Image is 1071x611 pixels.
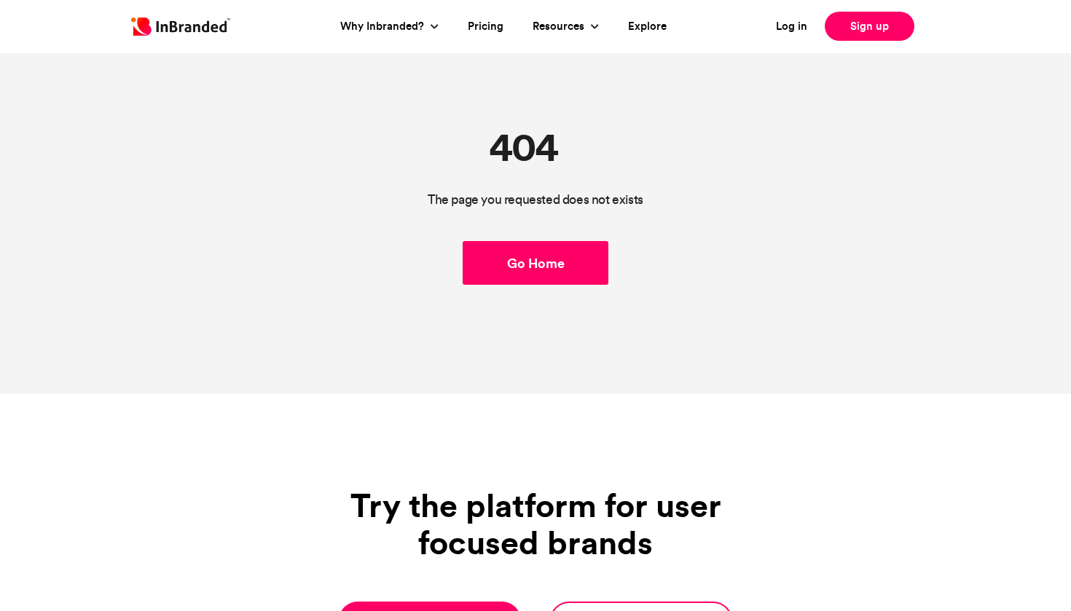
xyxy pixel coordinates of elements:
a: Pricing [468,18,503,35]
h1: 404 [131,124,940,169]
h1: Try the platform for user focused brands [310,486,761,562]
a: Why Inbranded? [340,18,428,35]
a: Explore [628,18,667,35]
img: Inbranded [131,17,230,36]
a: Log in [776,18,807,35]
a: Go Home [463,241,608,285]
a: Sign up [825,12,914,41]
p: The page you requested does not exists [131,186,940,212]
a: Resources [533,18,588,35]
